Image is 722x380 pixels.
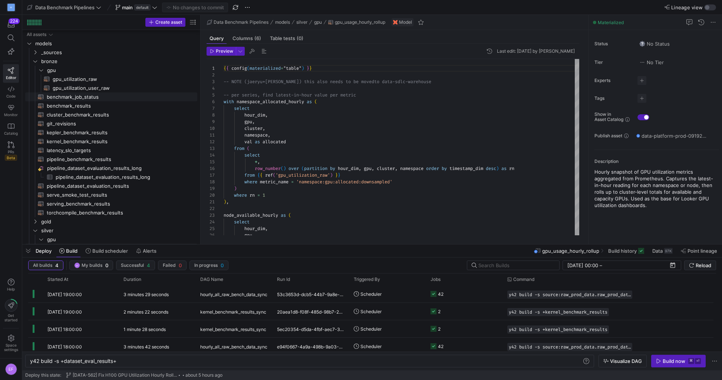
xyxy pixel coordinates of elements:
span: Run Id [277,277,290,282]
span: by [442,166,447,171]
button: Build scheduler [82,245,131,257]
span: config [231,65,247,71]
span: namespace [244,132,268,138]
kbd: ⏎ [695,358,701,364]
button: gpu [312,18,324,27]
span: Catalog [4,131,18,135]
button: [DATA-562] Fix H100 GPU Utilization Hourly Roll-up (#127)about 5 hours ago [64,371,224,380]
span: "table" [283,65,301,71]
button: Data97K [649,245,676,257]
div: 20 [207,192,215,199]
div: Press SPACE to select this row. [25,226,197,235]
span: partition [304,166,327,171]
span: Model [399,20,412,25]
div: 21 [207,199,215,205]
span: gpu [47,235,196,244]
img: No status [639,41,645,47]
span: 1 [263,192,265,198]
span: serve_smoke_test_results​​​​​​​​​​ [47,191,189,199]
span: namespace_allocated_hourly [237,99,304,105]
p: Description [594,159,719,164]
span: select [244,152,260,158]
a: Catalog [3,120,19,138]
span: to data-sdlc-warehouse [374,79,431,85]
span: kepler_benchmark_results​​​​​​​​​​ [47,128,189,137]
span: ( [281,166,283,171]
span: val [244,139,252,145]
p: Hourly snapshot of GPU utilization metrics aggregated from Prometheus. Captures the latest-in-hou... [594,168,719,209]
button: Build history [605,245,647,257]
button: Preview [207,47,236,56]
span: Build [66,248,78,254]
span: select [234,219,250,225]
span: latency_slo_targets​​​​​​​​​​ [47,146,189,155]
div: Press SPACE to select this row. [25,173,197,181]
a: latency_slo_targets​​​​​​​​​​ [25,146,197,155]
span: Monitor [4,112,18,117]
span: metric_name [260,179,289,185]
span: gpu_utilization_raw​​​​​​​​​​ [53,75,189,83]
span: Triggered By [354,277,380,282]
span: , [265,112,268,118]
div: Press SPACE to select this row. [25,190,197,199]
div: Press SPACE to select this row. [25,128,197,137]
div: 19 [207,185,215,192]
div: 24 [207,219,215,225]
span: main [122,4,133,10]
span: as [255,139,260,145]
a: pipeline_dataset_evaluation_results​​​​​​​​​​ [25,181,197,190]
span: as [281,212,286,218]
span: kernel_benchmark_results_sync [200,303,266,321]
button: Successful4 [116,261,155,270]
div: 16 [207,165,215,172]
button: Help [3,275,19,295]
span: = [281,65,283,71]
a: gpu_utilization_raw​​​​​​​​​​ [25,75,197,83]
button: Data Benchmark Pipelines [205,18,270,27]
span: Build history [608,248,637,254]
button: data-platform-prod-09192c4 / data_benchmark_pipelines_prod / gpu_usage_hourly_rollup [634,131,709,141]
img: No tier [639,59,645,65]
div: Press SPACE to select this row. [25,39,197,48]
a: kernel_benchmark_results​​​​​​​​​​ [25,137,197,146]
span: Get started [4,313,17,322]
div: 5ec20354-d5da-4fbf-aec7-3a28ec2c3b45 [273,320,349,337]
span: gpu [364,166,372,171]
span: } [309,65,312,71]
input: End datetime [604,262,652,268]
span: 0 [105,262,108,268]
span: cluster [244,125,263,131]
span: Reload [696,262,711,268]
div: Press SPACE to select this row. [25,181,197,190]
button: silver [294,18,309,27]
span: 4 [55,262,59,268]
span: = [257,192,260,198]
span: with [224,99,234,105]
div: 17 [207,172,215,178]
div: Press SPACE to select this row. [25,92,197,101]
span: from [244,172,255,178]
span: gpu [244,119,252,125]
div: e94f0667-4a9a-498b-9a03-0cf1cbfb9c0c [273,338,349,355]
span: DAG Name [200,277,223,282]
span: Publish asset [594,133,622,138]
button: Failed0 [158,261,187,270]
span: where [244,179,257,185]
a: Editor [3,64,19,83]
span: Editor [6,75,16,80]
input: Start datetime [567,262,598,268]
div: Press SPACE to select this row. [25,75,197,83]
a: torchcompile_benchmark_results​​​​​​​​​​ [25,208,197,217]
span: Deploy [36,248,52,254]
button: Reload [684,261,716,270]
span: Lineage view [671,4,703,10]
span: = [291,179,294,185]
div: 1 [207,65,215,72]
span: over [289,166,299,171]
div: 15 [207,158,215,165]
div: 9 [207,118,215,125]
span: pipeline_dataset_evaluation_results_long​​​​​​​​​ [56,173,189,181]
span: Columns [233,36,261,41]
span: Point lineage [688,248,717,254]
span: silver [296,20,307,25]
